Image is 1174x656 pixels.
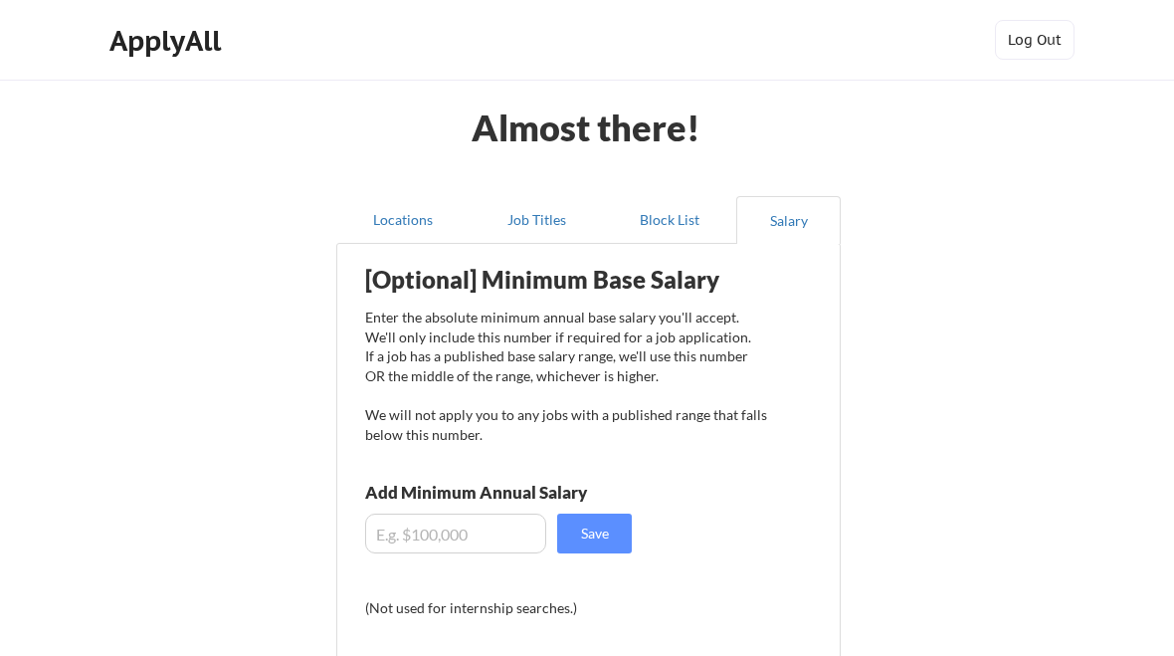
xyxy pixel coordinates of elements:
[109,24,227,58] div: ApplyAll
[603,196,736,244] button: Block List
[365,514,546,553] input: E.g. $100,000
[365,268,767,292] div: [Optional] Minimum Base Salary
[995,20,1075,60] button: Log Out
[470,196,603,244] button: Job Titles
[736,196,841,244] button: Salary
[365,484,676,501] div: Add Minimum Annual Salary
[336,196,470,244] button: Locations
[557,514,632,553] button: Save
[365,598,635,618] div: (Not used for internship searches.)
[365,308,767,444] div: Enter the absolute minimum annual base salary you'll accept. We'll only include this number if re...
[448,109,725,145] div: Almost there!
